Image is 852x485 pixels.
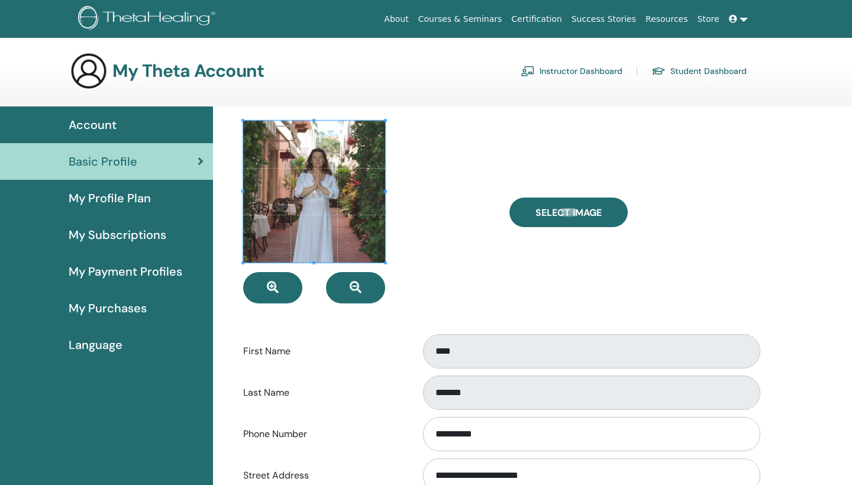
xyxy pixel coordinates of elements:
span: My Payment Profiles [69,263,182,280]
span: My Purchases [69,299,147,317]
span: Language [69,336,122,354]
a: Courses & Seminars [414,8,507,30]
a: Success Stories [567,8,641,30]
img: chalkboard-teacher.svg [521,66,535,76]
label: First Name [234,340,412,363]
a: Store [693,8,724,30]
img: graduation-cap.svg [651,66,666,76]
span: Select Image [535,206,602,219]
a: About [379,8,413,30]
span: Basic Profile [69,153,137,170]
h3: My Theta Account [112,60,264,82]
input: Select Image [561,208,576,216]
img: logo.png [78,6,220,33]
label: Last Name [234,381,412,404]
span: My Subscriptions [69,226,166,244]
img: generic-user-icon.jpg [70,52,108,90]
label: Phone Number [234,423,412,445]
span: Account [69,116,117,134]
span: My Profile Plan [69,189,151,207]
a: Certification [506,8,566,30]
a: Resources [641,8,693,30]
a: Instructor Dashboard [521,62,622,80]
a: Student Dashboard [651,62,747,80]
